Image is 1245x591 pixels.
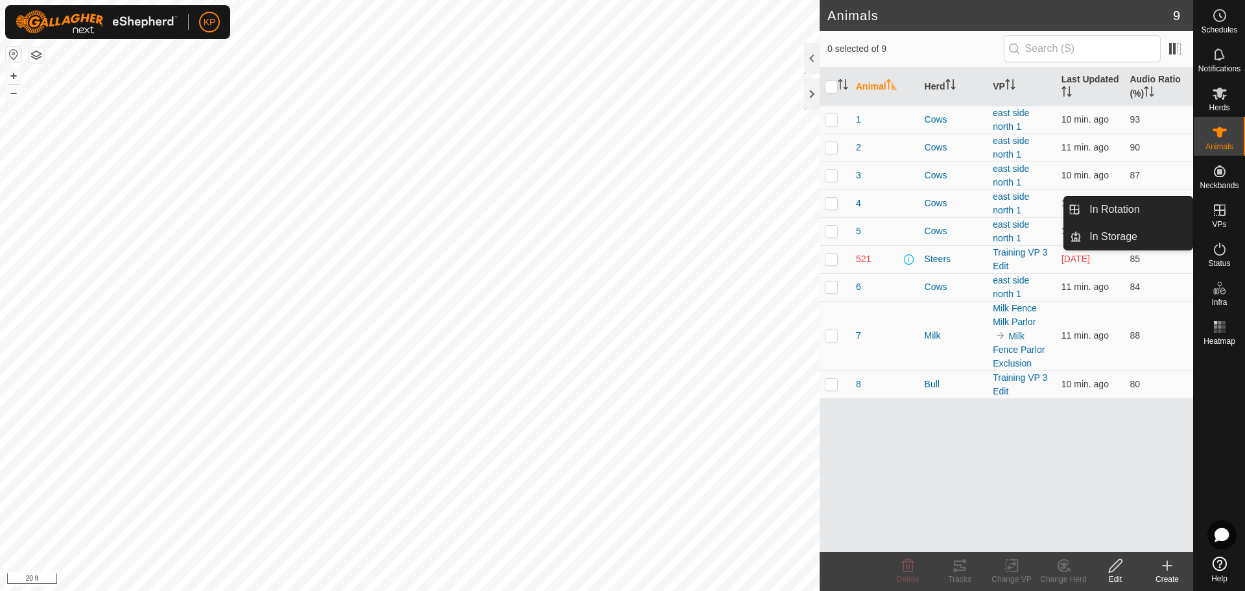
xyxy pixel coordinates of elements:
div: Bull [925,378,983,391]
button: Map Layers [29,47,44,63]
a: east side north 1 [993,108,1029,132]
span: Aug 13, 2025, 6:31 PM [1061,330,1109,341]
a: Training VP 3 Edit [993,372,1047,396]
h2: Animals [827,8,1173,23]
a: east side north 1 [993,163,1029,187]
div: Edit [1089,573,1141,585]
span: Status [1208,259,1230,267]
span: 5 [856,224,861,238]
span: KP [204,16,216,29]
span: 84 [1130,282,1140,292]
th: Last Updated [1056,67,1125,106]
span: 87 [1130,170,1140,180]
span: 2 [856,141,861,154]
span: Aug 13, 2025, 6:31 PM [1061,114,1109,125]
p-sorticon: Activate to sort [945,81,956,91]
span: Aug 13, 2025, 6:31 PM [1061,170,1109,180]
li: In Storage [1064,224,1192,250]
span: Notifications [1198,65,1240,73]
span: 93 [1130,114,1140,125]
th: Herd [919,67,988,106]
span: Aug 10, 2025, 8:16 PM [1061,254,1090,264]
span: Neckbands [1200,182,1239,189]
span: In Rotation [1089,202,1139,217]
span: Aug 13, 2025, 6:31 PM [1061,142,1109,152]
p-sorticon: Activate to sort [1005,81,1015,91]
div: Create [1141,573,1193,585]
span: 8 [856,378,861,391]
th: Animal [851,67,919,106]
th: VP [988,67,1056,106]
span: 1 [856,113,861,127]
span: Heatmap [1203,337,1235,345]
img: to [995,330,1006,341]
button: Reset Map [6,47,21,62]
span: Delete [897,575,919,584]
p-sorticon: Activate to sort [838,81,848,91]
a: Privacy Policy [359,574,407,586]
a: Milk Fence Milk Parlor [993,303,1037,327]
a: Help [1194,551,1245,588]
span: Animals [1205,143,1233,151]
span: Help [1211,575,1227,583]
div: Cows [925,224,983,238]
li: In Rotation [1064,197,1192,223]
button: + [6,68,21,84]
span: Schedules [1201,26,1237,34]
span: 80 [1130,379,1140,389]
span: 3 [856,169,861,182]
div: Change Herd [1037,573,1089,585]
span: 90 [1130,142,1140,152]
span: VPs [1212,221,1226,228]
span: In Storage [1089,229,1137,245]
span: 9 [1173,6,1180,25]
div: Change VP [986,573,1037,585]
div: Cows [925,169,983,182]
p-sorticon: Activate to sort [1144,88,1154,99]
p-sorticon: Activate to sort [886,81,897,91]
span: 85 [1130,254,1140,264]
span: 7 [856,329,861,343]
input: Search (S) [1004,35,1161,62]
img: Gallagher Logo [16,10,178,34]
span: Aug 13, 2025, 6:31 PM [1061,282,1109,292]
span: 4 [856,197,861,210]
div: Cows [925,141,983,154]
div: Cows [925,197,983,210]
span: Aug 13, 2025, 6:31 PM [1061,226,1109,236]
th: Audio Ratio (%) [1124,67,1193,106]
button: – [6,85,21,101]
p-sorticon: Activate to sort [1061,88,1072,99]
a: Contact Us [423,574,461,586]
span: 6 [856,280,861,294]
span: Herds [1209,104,1229,112]
div: Steers [925,252,983,266]
span: Aug 13, 2025, 6:31 PM [1061,379,1109,389]
a: east side north 1 [993,275,1029,299]
a: In Storage [1082,224,1192,250]
div: Milk [925,329,983,343]
a: In Rotation [1082,197,1192,223]
span: 521 [856,252,871,266]
a: Milk Fence Parlor Exclusion [993,331,1045,368]
span: Aug 13, 2025, 6:31 PM [1061,198,1109,208]
a: east side north 1 [993,191,1029,215]
span: 0 selected of 9 [827,42,1004,56]
div: Cows [925,113,983,127]
div: Cows [925,280,983,294]
a: east side north 1 [993,136,1029,160]
a: Training VP 3 Edit [993,247,1047,271]
span: Infra [1211,298,1227,306]
div: Tracks [934,573,986,585]
span: 88 [1130,330,1140,341]
a: east side north 1 [993,219,1029,243]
